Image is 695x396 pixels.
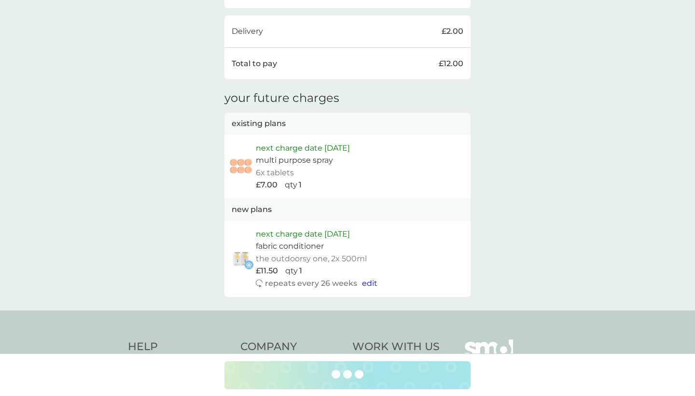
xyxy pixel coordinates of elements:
[299,179,302,191] p: 1
[256,167,294,179] p: 6x tablets
[256,228,350,240] p: next charge date [DATE]
[465,339,513,372] img: smol
[352,339,440,354] h4: Work With Us
[256,265,278,277] p: £11.50
[256,142,350,155] p: next charge date [DATE]
[256,179,278,191] p: £7.00
[232,117,286,130] p: existing plans
[256,240,324,253] p: fabric conditioner
[439,57,463,70] p: £12.00
[224,91,339,105] h3: your future charges
[256,253,367,265] p: the outdoorsy one, 2x 500ml
[362,279,377,288] span: edit
[299,265,302,277] p: 1
[285,179,297,191] p: qty
[232,203,272,216] p: new plans
[362,277,377,290] button: edit
[232,57,277,70] p: Total to pay
[256,154,333,167] p: multi purpose spray
[265,277,357,290] p: repeats every 26 weeks
[232,25,263,38] p: Delivery
[285,265,298,277] p: qty
[442,25,463,38] p: £2.00
[128,339,231,354] h4: Help
[240,339,343,354] h4: Company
